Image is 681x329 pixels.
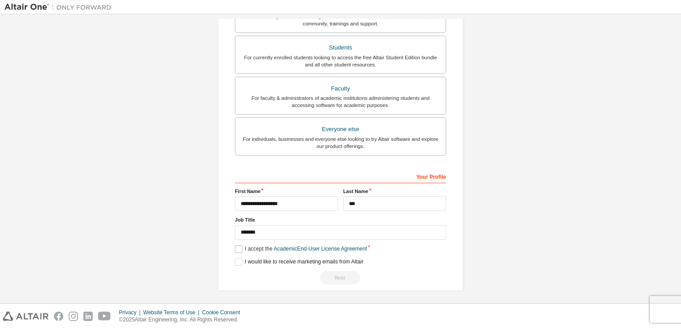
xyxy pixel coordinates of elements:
[235,188,338,195] label: First Name
[241,123,440,136] div: Everyone else
[54,312,63,321] img: facebook.svg
[202,309,245,316] div: Cookie Consent
[119,316,246,324] p: © 2025 Altair Engineering, Inc. All Rights Reserved.
[119,309,143,316] div: Privacy
[343,188,446,195] label: Last Name
[83,312,93,321] img: linkedin.svg
[98,312,111,321] img: youtube.svg
[235,271,446,284] div: Email already exists
[143,309,202,316] div: Website Terms of Use
[241,82,440,95] div: Faculty
[235,258,363,266] label: I would like to receive marketing emails from Altair
[235,245,367,253] label: I accept the
[241,13,440,27] div: For existing customers looking to access software downloads, HPC resources, community, trainings ...
[235,216,446,223] label: Job Title
[274,246,367,252] a: Academic End-User License Agreement
[69,312,78,321] img: instagram.svg
[241,41,440,54] div: Students
[3,312,49,321] img: altair_logo.svg
[241,54,440,68] div: For currently enrolled students looking to access the free Altair Student Edition bundle and all ...
[241,95,440,109] div: For faculty & administrators of academic institutions administering students and accessing softwa...
[4,3,116,12] img: Altair One
[235,169,446,183] div: Your Profile
[241,136,440,150] div: For individuals, businesses and everyone else looking to try Altair software and explore our prod...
